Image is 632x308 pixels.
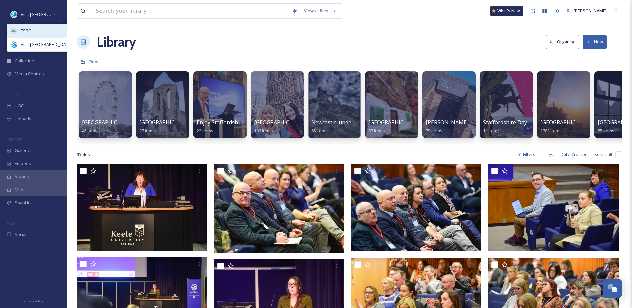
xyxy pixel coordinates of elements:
img: MS2_6803.jpg [77,164,207,251]
span: 27 items [139,128,156,134]
span: Uploads [15,116,31,122]
span: Galleries [15,147,33,154]
span: 2781 items [540,128,562,134]
span: [GEOGRAPHIC_DATA] [368,119,422,126]
a: Library [97,32,136,52]
span: 11 items [483,128,500,134]
input: Search your library [92,4,289,18]
span: 95 file s [77,151,90,158]
span: 106 items [254,128,273,134]
a: Newcastle-under-Lyme Borough65 items [311,119,393,134]
span: [GEOGRAPHIC_DATA] [139,119,193,126]
a: Root [89,58,99,66]
span: Newcastle-under-Lyme Borough [311,119,393,126]
div: Filters [514,148,539,161]
span: WIDGETS [7,137,22,142]
a: [GEOGRAPHIC_DATA]27 items [139,119,193,134]
span: [PERSON_NAME] [574,8,607,14]
img: MS2_6793.jpg [488,164,619,251]
span: Visit [GEOGRAPHIC_DATA] [21,11,72,17]
img: MS2_6801.jpg [214,164,344,253]
span: Embeds [15,160,31,167]
span: Root [89,59,99,65]
span: Stories [15,173,29,180]
span: Select all [594,151,612,158]
span: 85 items [598,128,614,134]
a: [GEOGRAPHIC_DATA]87 items [368,119,422,134]
span: [GEOGRAPHIC_DATA] [254,119,308,126]
span: [GEOGRAPHIC_DATA] [540,119,594,126]
a: Privacy Policy [24,297,43,305]
button: New [583,35,607,49]
a: [PERSON_NAME] Borough79 items [426,119,492,134]
a: What's New [490,6,523,16]
span: Staffordshire Day [483,119,527,126]
button: Open Chat [603,279,622,298]
span: Visit [GEOGRAPHIC_DATA] [21,41,72,48]
span: 87 items [368,128,385,134]
a: Enjoy Staffordshire assets22 items [197,119,262,134]
span: SnapLink [15,200,33,206]
div: Date Created [557,148,591,161]
span: [PERSON_NAME] Borough [426,119,492,126]
button: Organise [546,35,579,49]
a: Staffordshire Day11 items [483,119,527,134]
a: View all files [301,4,339,17]
span: 79 items [426,128,442,134]
span: 22 items [197,128,213,134]
span: ESBC [21,28,31,34]
img: Enjoy-Staffordshire-colour-logo-just-roundel%20(Portrait)(300x300).jpg [11,41,17,48]
span: SOCIALS [7,221,20,226]
a: [GEOGRAPHIC_DATA]106 items [254,119,308,134]
img: Enjoy-Staffordshire-colour-logo-just-roundel%20(Portrait)(300x300).jpg [11,11,17,18]
span: Socials [15,231,29,238]
a: [GEOGRAPHIC_DATA]2781 items [540,119,594,134]
span: Enjoy Staffordshire assets [197,119,262,126]
span: Maps [15,187,26,193]
span: UGC [15,103,24,109]
span: Collections [15,58,37,64]
a: [GEOGRAPHIC_DATA]45 items [82,119,136,134]
span: [GEOGRAPHIC_DATA] [82,119,136,126]
img: east-staffs.png [11,28,17,34]
span: Privacy Policy [24,299,43,303]
span: COLLECT [7,92,21,97]
img: MS2_6799.jpg [351,164,482,251]
span: 45 items [82,128,99,134]
a: [PERSON_NAME] [563,4,610,17]
span: Media Centres [15,71,44,77]
span: 65 items [311,128,328,134]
